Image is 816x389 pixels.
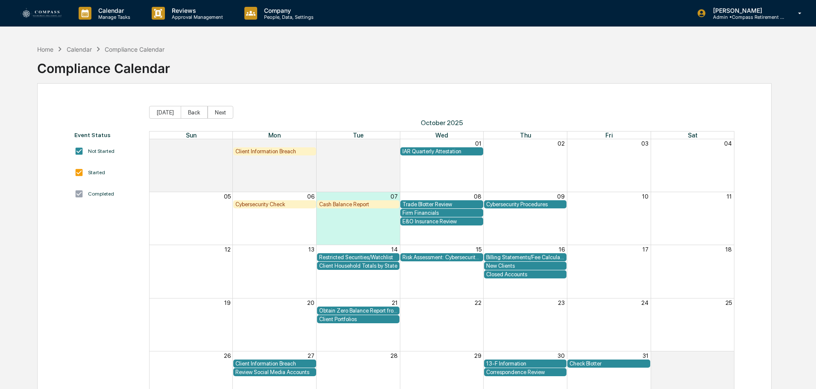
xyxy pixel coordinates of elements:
button: 09 [557,193,565,200]
div: Cybersecurity Procedures [486,201,565,208]
button: 12 [225,246,231,253]
div: E&O Insurance Review [402,218,481,225]
button: 01 [475,140,481,147]
p: Approval Management [165,14,227,20]
span: Fri [605,132,613,139]
div: Risk Assessment: Cybersecurity and Technology Vendor Review [402,254,481,260]
button: 31 [643,352,649,359]
button: 30 [558,352,565,359]
button: 04 [724,140,732,147]
button: 19 [224,299,231,306]
div: Trade Blotter Review [402,201,481,208]
button: 30 [390,140,398,147]
div: 13-F Information [486,360,565,367]
button: Back [181,106,208,119]
div: Check Blotter [569,360,648,367]
button: 02 [558,140,565,147]
button: Next [208,106,233,119]
button: 24 [641,299,649,306]
button: 17 [643,246,649,253]
div: Started [88,170,105,175]
button: 28 [390,352,398,359]
span: Sun [186,132,197,139]
button: 14 [391,246,398,253]
div: Restricted Securities/Watchlist [319,254,398,260]
button: 07 [390,193,398,200]
p: People, Data, Settings [257,14,318,20]
div: Event Status [74,132,141,138]
div: New Clients [486,263,565,269]
div: IAR Quarterly Attestation [402,148,481,155]
span: October 2025 [149,119,735,127]
p: Manage Tasks [91,14,135,20]
span: Tue [353,132,364,139]
button: 21 [392,299,398,306]
div: Client Information Breach [235,360,314,367]
div: Client Portfolios [319,316,398,322]
div: Completed [88,191,114,197]
button: 25 [725,299,732,306]
button: 08 [474,193,481,200]
div: Closed Accounts [486,271,565,278]
div: Home [37,46,53,53]
div: Compliance Calendar [105,46,164,53]
button: 15 [476,246,481,253]
button: 10 [642,193,649,200]
button: 03 [641,140,649,147]
p: Reviews [165,7,227,14]
span: Thu [520,132,531,139]
div: Billing Statements/Fee Calculations Report [486,254,565,260]
button: 29 [474,352,481,359]
span: Sat [688,132,698,139]
p: [PERSON_NAME] [706,7,786,14]
button: 11 [727,193,732,200]
button: 20 [307,299,314,306]
div: Cybersecurity Check [235,201,314,208]
p: Admin • Compass Retirement Solutions [706,14,786,20]
button: 16 [559,246,565,253]
button: 27 [308,352,314,359]
div: Not Started [88,148,114,154]
div: Client Information Breach [235,148,314,155]
button: 28 [223,140,231,147]
button: 05 [224,193,231,200]
div: Firm Financials [402,210,481,216]
button: 22 [475,299,481,306]
div: Calendar [67,46,92,53]
p: Company [257,7,318,14]
div: Compliance Calendar [37,54,170,76]
div: Correspondence Review [486,369,565,375]
button: 18 [725,246,732,253]
div: Client Household Totals by State [319,263,398,269]
div: Obtain Zero Balance Report from Custodian [319,307,398,314]
button: 13 [308,246,314,253]
div: Review Social Media Accounts [235,369,314,375]
span: Wed [435,132,448,139]
button: [DATE] [149,106,181,119]
div: Cash Balance Report [319,201,398,208]
img: logo [21,8,62,19]
p: Calendar [91,7,135,14]
button: 26 [224,352,231,359]
button: 06 [307,193,314,200]
button: 23 [558,299,565,306]
button: 29 [307,140,314,147]
span: Mon [268,132,281,139]
button: 01 [725,352,732,359]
